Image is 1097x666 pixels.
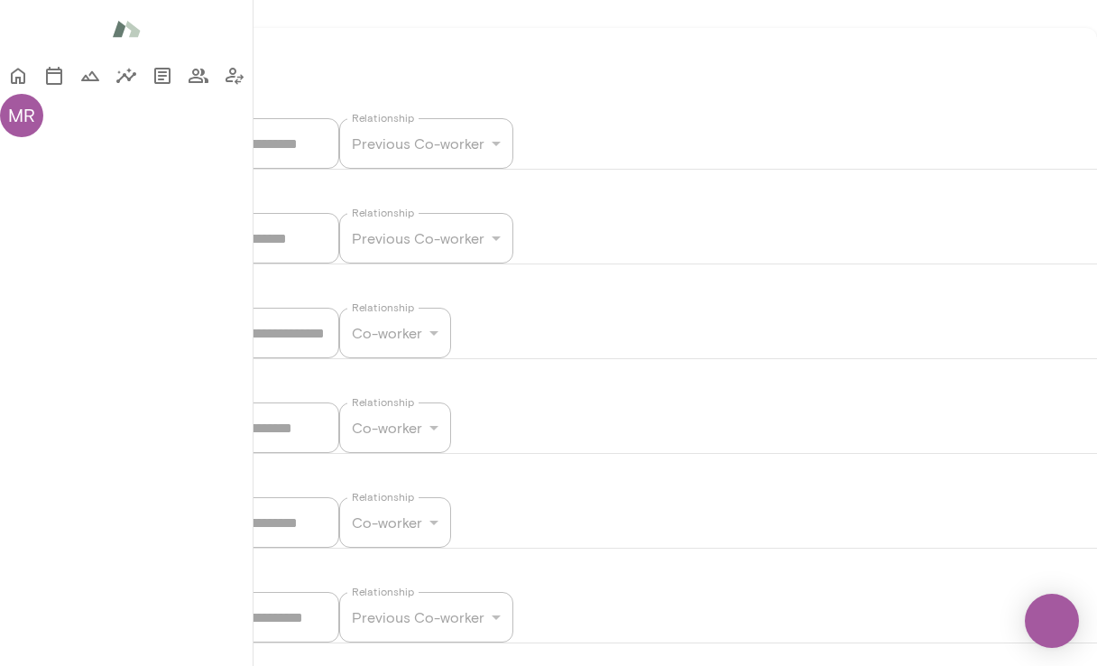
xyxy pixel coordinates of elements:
button: Insights [108,58,144,94]
button: Coach app [217,58,253,94]
div: Co-worker [339,402,451,453]
div: Previous Co-worker [339,118,513,169]
div: Co-worker [339,308,451,358]
label: Relationship [352,300,414,315]
button: Growth Plan [72,58,108,94]
button: Documents [144,58,180,94]
label: Relationship [352,205,414,220]
button: Sessions [36,58,72,94]
label: Relationship [352,489,414,504]
div: Previous Co-worker [339,592,513,643]
img: Mento [112,12,141,46]
div: Previous Co-worker [339,213,513,264]
label: Relationship [352,394,414,410]
label: Relationship [352,584,414,599]
button: Members [180,58,217,94]
label: Relationship [352,110,414,125]
div: Co-worker [339,497,451,548]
